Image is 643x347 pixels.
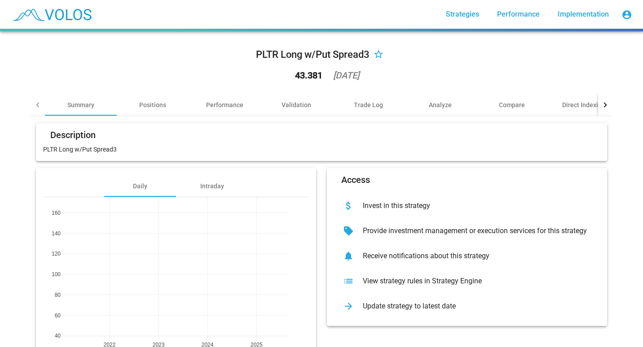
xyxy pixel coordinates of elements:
mat-icon: star_border [373,50,384,61]
div: Update strategy to latest date [356,302,593,311]
mat-icon: account_circle [621,9,632,20]
a: Performance [490,6,547,22]
a: Implementation [551,6,616,22]
div: Provide investment management or execution services for this strategy [356,226,593,235]
div: Performance [206,100,243,109]
div: Compare [499,100,525,109]
button: Provide investment management or execution services for this strategy [334,218,600,243]
img: blue_transparent.png [7,3,96,26]
div: Trade Log [354,100,383,109]
p: PLTR Long w/Put Spread3 [43,145,600,154]
span: Performance [497,10,540,18]
div: Validation [282,100,311,109]
mat-icon: attach_money [341,199,356,213]
mat-icon: list [341,274,356,288]
div: Intraday [200,182,224,191]
mat-icon: arrow_forward [341,299,356,313]
div: PLTR Long w/Put Spread3 [256,48,370,62]
button: Invest in this strategy [334,193,600,218]
mat-card-title: Access [341,175,370,184]
span: Strategies [446,10,479,18]
mat-icon: notifications [341,249,356,263]
div: Invest in this strategy [356,201,593,210]
div: Positions [139,100,166,109]
button: View strategy rules in Strategy Engine [334,269,600,294]
div: View strategy rules in Strategy Engine [356,277,593,286]
mat-icon: sell [341,224,356,238]
div: Analyze [429,100,452,109]
div: Direct Indexing [562,100,605,109]
div: Summary [67,100,94,109]
a: Strategies [439,6,486,22]
button: Update strategy to latest date [334,294,600,319]
div: Receive notifications about this strategy [356,252,593,260]
span: Implementation [558,10,609,18]
div: 43.381 [295,71,322,80]
button: Receive notifications about this strategy [334,243,600,269]
div: Daily [133,182,147,191]
mat-card-title: Description [50,130,96,139]
div: [DATE] [333,71,359,80]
